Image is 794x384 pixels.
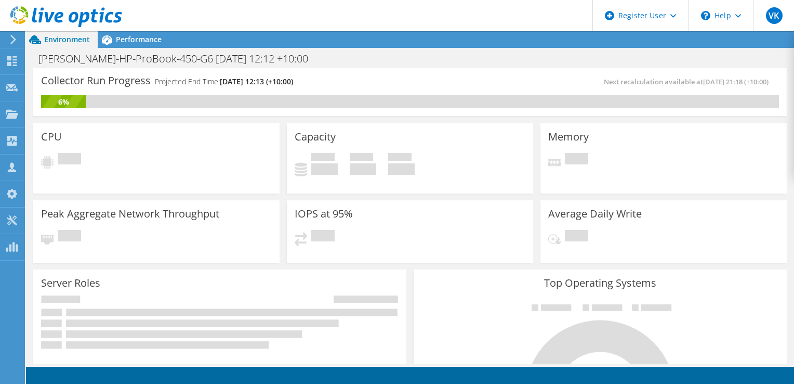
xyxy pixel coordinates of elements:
h3: IOPS at 95% [295,208,353,220]
span: Pending [58,153,81,167]
svg: \n [701,11,710,20]
span: Pending [311,230,335,244]
span: Used [311,153,335,163]
h3: CPU [41,131,62,143]
span: Total [388,153,412,163]
span: Pending [565,153,588,167]
h3: Peak Aggregate Network Throughput [41,208,219,220]
span: [DATE] 21:18 (+10:00) [703,77,769,86]
span: Free [350,153,373,163]
h3: Memory [548,131,589,143]
span: Performance [116,34,162,44]
div: 6% [41,96,86,108]
span: VK [766,7,783,24]
h4: 0 GiB [350,163,376,175]
h4: Projected End Time: [155,76,293,87]
h3: Top Operating Systems [421,277,779,289]
span: Environment [44,34,90,44]
span: Pending [565,230,588,244]
h4: 0 GiB [388,163,415,175]
span: [DATE] 12:13 (+10:00) [220,76,293,86]
span: Pending [58,230,81,244]
span: Next recalculation available at [604,77,774,86]
h3: Average Daily Write [548,208,642,220]
h1: [PERSON_NAME]-HP-ProBook-450-G6 [DATE] 12:12 +10:00 [34,53,324,65]
h3: Capacity [295,131,336,143]
h3: Server Roles [41,277,100,289]
h4: 0 GiB [311,163,338,175]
